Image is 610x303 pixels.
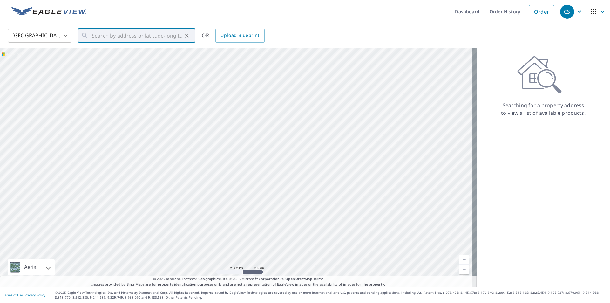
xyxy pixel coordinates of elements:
[182,31,191,40] button: Clear
[220,31,259,39] span: Upload Blueprint
[215,29,264,43] a: Upload Blueprint
[529,5,554,18] a: Order
[55,290,607,300] p: © 2025 Eagle View Technologies, Inc. and Pictometry International Corp. All Rights Reserved. Repo...
[459,255,469,265] a: Current Level 5, Zoom In
[25,293,45,297] a: Privacy Policy
[313,276,324,281] a: Terms
[3,293,23,297] a: Terms of Use
[8,259,55,275] div: Aerial
[202,29,265,43] div: OR
[560,5,574,19] div: CS
[3,293,45,297] p: |
[11,7,86,17] img: EV Logo
[459,265,469,274] a: Current Level 5, Zoom Out
[22,259,39,275] div: Aerial
[92,27,182,45] input: Search by address or latitude-longitude
[8,27,71,45] div: [GEOGRAPHIC_DATA]
[153,276,324,282] span: © 2025 TomTom, Earthstar Geographics SIO, © 2025 Microsoft Corporation, ©
[285,276,312,281] a: OpenStreetMap
[501,101,586,117] p: Searching for a property address to view a list of available products.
